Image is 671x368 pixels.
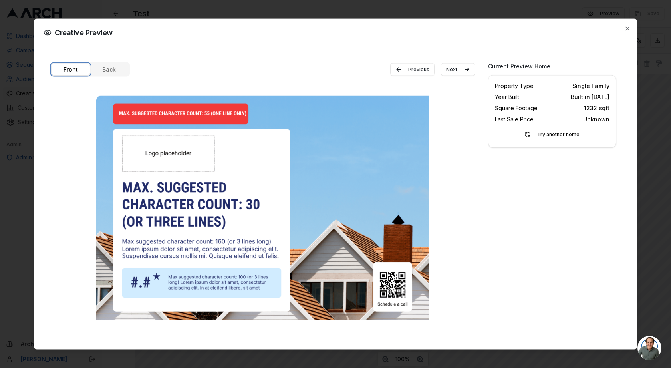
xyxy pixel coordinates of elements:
[441,63,475,76] button: Next
[488,62,617,70] h3: Current Preview Home
[572,82,609,90] span: Single Family
[495,115,534,123] span: Last Sale Price
[55,29,113,36] span: Creative Preview
[52,64,90,75] button: Front
[571,93,609,101] span: Built in [DATE]
[495,104,538,112] span: Square Footage
[390,63,435,76] button: Previous
[495,128,610,141] button: Try another home
[584,104,609,112] span: 1232 sqft
[583,115,609,123] span: Unknown
[90,64,128,75] button: Back
[96,95,429,320] img: Creative thumbnail
[495,82,534,90] span: Property Type
[495,93,519,101] span: Year Built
